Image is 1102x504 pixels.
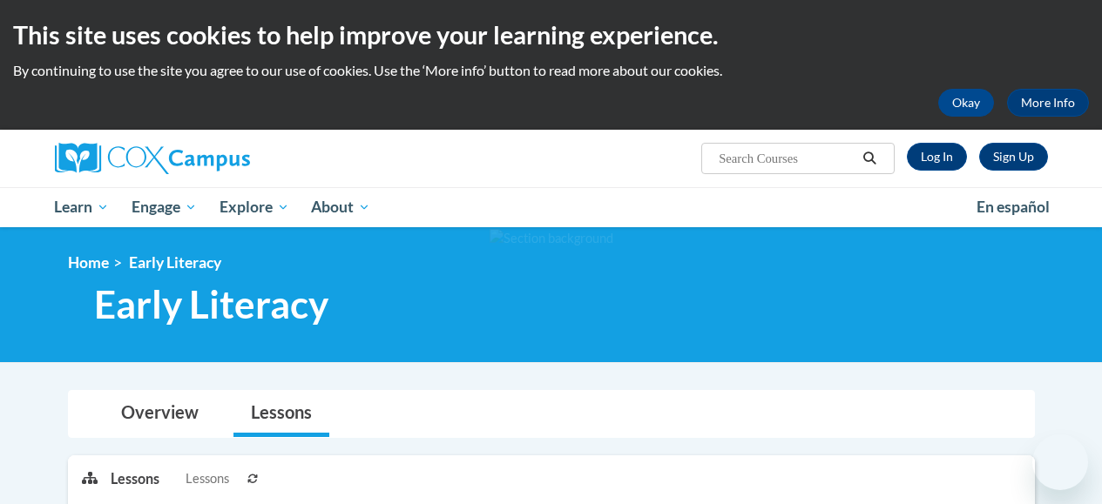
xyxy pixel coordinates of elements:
[111,469,159,488] p: Lessons
[55,143,250,174] img: Cox Campus
[68,253,109,272] a: Home
[977,198,1050,216] span: En español
[233,391,329,437] a: Lessons
[94,281,328,327] span: Early Literacy
[54,197,109,218] span: Learn
[979,143,1048,171] a: Register
[104,391,216,437] a: Overview
[129,253,221,272] span: Early Literacy
[220,197,289,218] span: Explore
[907,143,967,171] a: Log In
[490,229,613,248] img: Section background
[1007,89,1089,117] a: More Info
[132,197,197,218] span: Engage
[44,187,121,227] a: Learn
[13,17,1089,52] h2: This site uses cookies to help improve your learning experience.
[55,143,368,174] a: Cox Campus
[208,187,301,227] a: Explore
[120,187,208,227] a: Engage
[300,187,382,227] a: About
[1032,434,1088,490] iframe: Button to launch messaging window
[42,187,1061,227] div: Main menu
[13,61,1089,80] p: By continuing to use the site you agree to our use of cookies. Use the ‘More info’ button to read...
[938,89,994,117] button: Okay
[862,152,877,165] i: 
[965,189,1061,225] a: En español
[186,469,229,488] span: Lessons
[856,148,882,169] button: Search
[311,197,370,218] span: About
[717,148,856,169] input: Search Courses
